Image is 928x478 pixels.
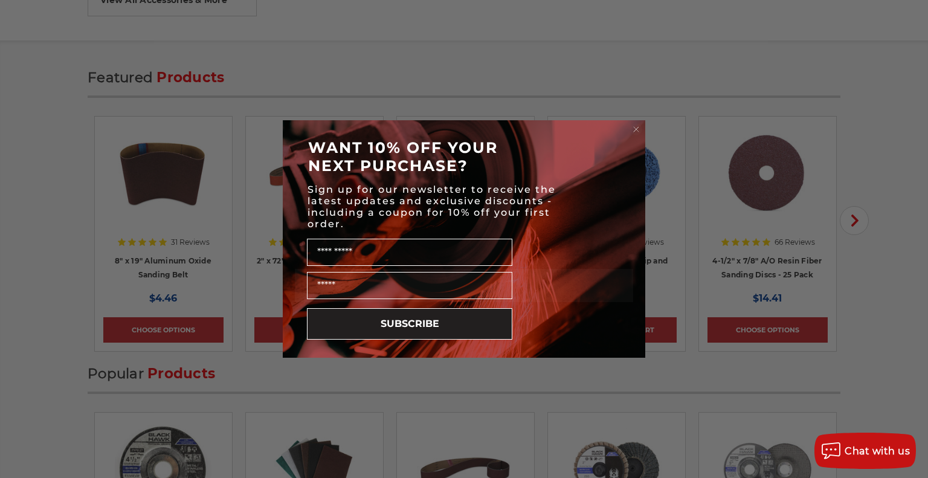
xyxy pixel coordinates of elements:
button: Close dialog [630,123,642,135]
span: Sign up for our newsletter to receive the latest updates and exclusive discounts - including a co... [308,184,556,230]
input: Email [307,272,512,299]
span: Chat with us [845,445,910,457]
button: SUBSCRIBE [307,308,512,340]
button: Chat with us [814,433,916,469]
span: WANT 10% OFF YOUR NEXT PURCHASE? [308,138,498,175]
